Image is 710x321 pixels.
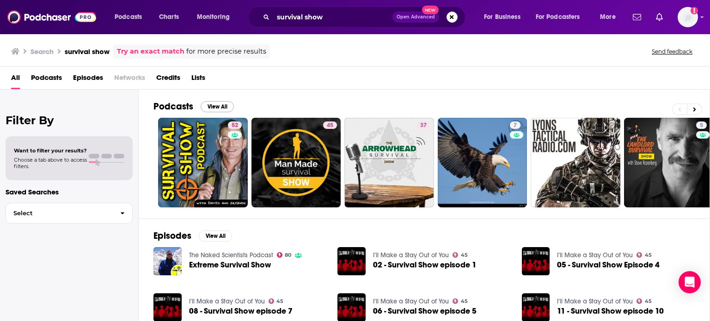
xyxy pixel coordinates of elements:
[14,147,87,154] span: Want to filter your results?
[273,10,392,24] input: Search podcasts, credits, & more...
[649,48,695,55] button: Send feedback
[600,11,616,24] span: More
[373,297,449,305] a: I’ll Make a Stay Out of You
[197,11,230,24] span: Monitoring
[6,210,113,216] span: Select
[285,253,291,257] span: 80
[232,121,238,130] span: 52
[691,7,698,14] svg: Add a profile image
[65,47,110,56] h3: survival show
[678,7,698,27] img: User Profile
[6,203,133,224] button: Select
[323,121,337,129] a: 45
[696,121,707,129] a: 5
[645,299,652,303] span: 45
[158,118,248,207] a: 52
[678,7,698,27] button: Show profile menu
[373,307,477,315] a: 06 - Survival Show episode 5
[6,188,133,196] p: Saved Searches
[422,6,439,14] span: New
[461,253,468,257] span: 45
[536,11,580,24] span: For Podcasters
[186,46,266,57] span: for more precise results
[277,252,292,258] a: 80
[31,70,62,89] a: Podcasts
[557,307,664,315] a: 11 - Survival Show episode 10
[629,9,645,25] a: Show notifications dropdown
[257,6,474,28] div: Search podcasts, credits, & more...
[392,12,439,23] button: Open AdvancedNew
[557,297,633,305] a: I’ll Make a Stay Out of You
[373,261,477,269] a: 02 - Survival Show episode 1
[153,101,234,112] a: PodcastsView All
[420,121,427,130] span: 37
[153,247,182,275] img: Extreme Survival Show
[11,70,20,89] a: All
[7,8,96,26] img: Podchaser - Follow, Share and Rate Podcasts
[416,121,430,129] a: 37
[594,10,627,24] button: open menu
[557,251,633,259] a: I’ll Make a Stay Out of You
[115,11,142,24] span: Podcasts
[228,121,242,129] a: 52
[453,298,468,304] a: 45
[191,70,205,89] a: Lists
[453,252,468,258] a: 45
[153,230,232,242] a: EpisodesView All
[14,157,87,170] span: Choose a tab above to access filters.
[117,46,184,57] a: Try an exact match
[31,47,54,56] h3: Search
[159,11,179,24] span: Charts
[484,11,520,24] span: For Business
[276,299,283,303] span: 45
[530,10,594,24] button: open menu
[510,121,520,129] a: 7
[190,10,242,24] button: open menu
[678,7,698,27] span: Logged in as N0elleB7
[189,251,273,259] a: The Naked Scientists Podcast
[373,251,449,259] a: I’ll Make a Stay Out of You
[6,114,133,127] h2: Filter By
[477,10,532,24] button: open menu
[652,9,667,25] a: Show notifications dropdown
[114,70,145,89] span: Networks
[514,121,517,130] span: 7
[700,121,703,130] span: 5
[461,299,468,303] span: 45
[344,118,434,207] a: 37
[73,70,103,89] a: Episodes
[189,261,271,269] a: Extreme Survival Show
[337,247,366,275] img: 02 - Survival Show episode 1
[269,298,284,304] a: 45
[189,307,293,315] a: 08 - Survival Show episode 7
[108,10,154,24] button: open menu
[438,118,527,207] a: 7
[201,101,234,112] button: View All
[637,298,652,304] a: 45
[557,261,660,269] a: 05 - Survival Show Episode 4
[251,118,341,207] a: 45
[679,271,701,293] div: Open Intercom Messenger
[397,15,435,19] span: Open Advanced
[189,297,265,305] a: I’ll Make a Stay Out of You
[153,10,184,24] a: Charts
[327,121,333,130] span: 45
[156,70,180,89] a: Credits
[522,247,550,275] img: 05 - Survival Show Episode 4
[645,253,652,257] span: 45
[637,252,652,258] a: 45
